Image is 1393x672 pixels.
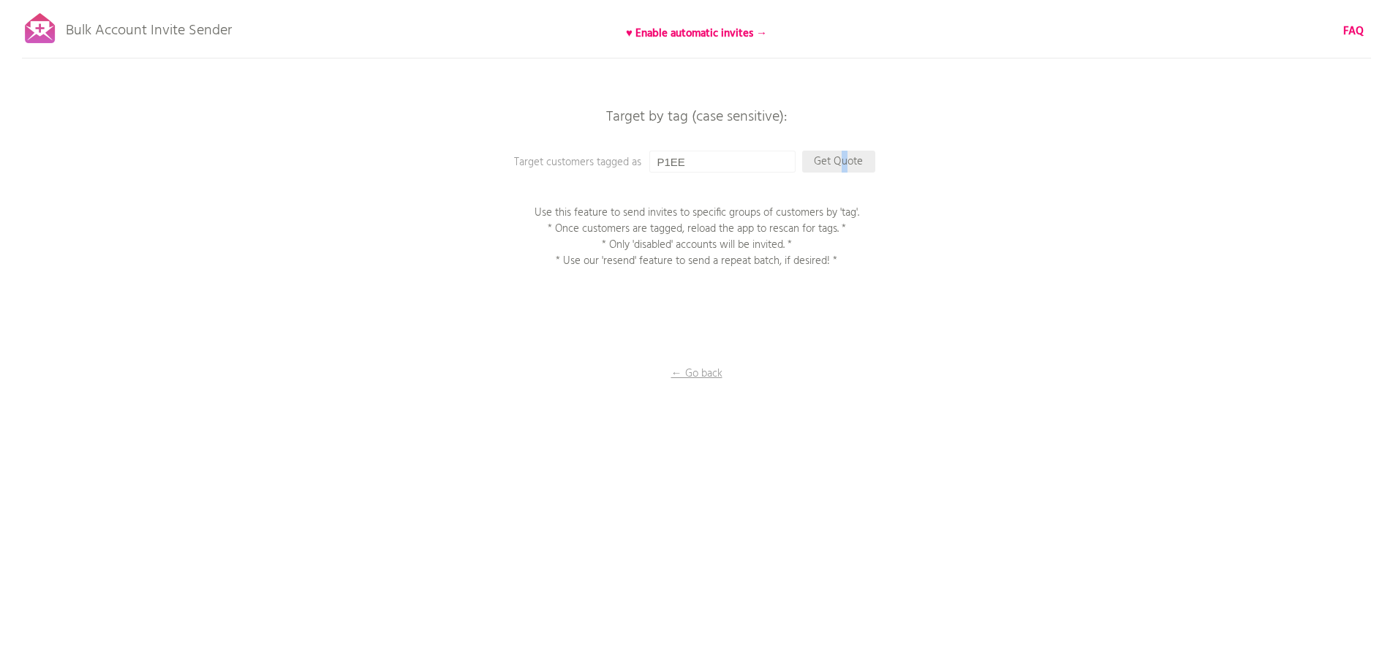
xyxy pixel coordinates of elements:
p: ← Go back [624,366,770,382]
b: ♥ Enable automatic invites → [626,25,767,42]
input: Enter a tag... [649,151,796,173]
p: Target customers tagged as [514,154,807,170]
p: Get Quote [802,151,875,173]
p: Use this feature to send invites to specific groups of customers by 'tag'. * Once customers are t... [514,205,880,269]
p: Target by tag (case sensitive): [477,110,916,124]
b: FAQ [1343,23,1364,40]
a: FAQ [1343,23,1364,39]
p: Bulk Account Invite Sender [66,9,232,45]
